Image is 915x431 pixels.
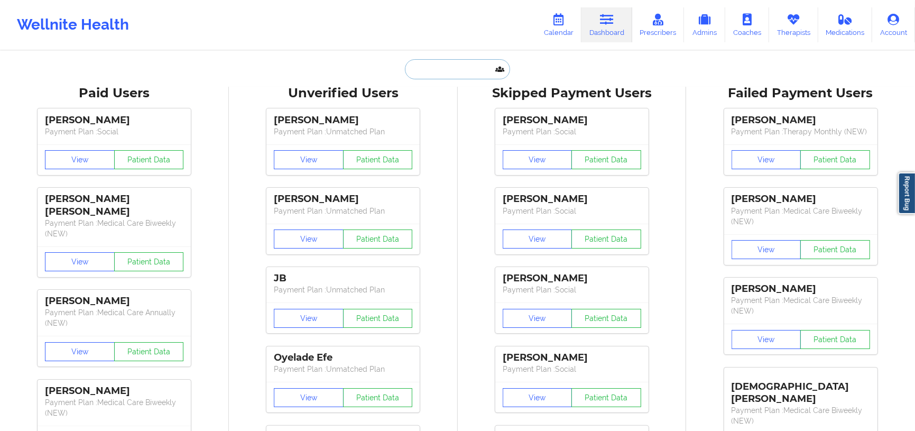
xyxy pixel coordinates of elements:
[45,397,183,418] p: Payment Plan : Medical Care Biweekly (NEW)
[274,272,412,285] div: JB
[571,388,641,407] button: Patient Data
[732,373,870,405] div: [DEMOGRAPHIC_DATA][PERSON_NAME]
[45,126,183,137] p: Payment Plan : Social
[818,7,873,42] a: Medications
[274,309,344,328] button: View
[503,206,641,216] p: Payment Plan : Social
[274,126,412,137] p: Payment Plan : Unmatched Plan
[571,309,641,328] button: Patient Data
[503,150,572,169] button: View
[732,295,870,316] p: Payment Plan : Medical Care Biweekly (NEW)
[503,309,572,328] button: View
[872,7,915,42] a: Account
[45,193,183,217] div: [PERSON_NAME] [PERSON_NAME]
[274,285,412,295] p: Payment Plan : Unmatched Plan
[503,272,641,285] div: [PERSON_NAME]
[503,285,641,295] p: Payment Plan : Social
[45,150,115,169] button: View
[45,218,183,239] p: Payment Plan : Medical Care Biweekly (NEW)
[694,85,908,102] div: Failed Payment Users
[465,85,679,102] div: Skipped Payment Users
[732,206,870,227] p: Payment Plan : Medical Care Biweekly (NEW)
[800,150,870,169] button: Patient Data
[732,193,870,205] div: [PERSON_NAME]
[732,240,801,259] button: View
[732,330,801,349] button: View
[503,193,641,205] div: [PERSON_NAME]
[800,330,870,349] button: Patient Data
[571,230,641,249] button: Patient Data
[274,364,412,374] p: Payment Plan : Unmatched Plan
[571,150,641,169] button: Patient Data
[503,364,641,374] p: Payment Plan : Social
[274,388,344,407] button: View
[536,7,581,42] a: Calendar
[45,114,183,126] div: [PERSON_NAME]
[274,114,412,126] div: [PERSON_NAME]
[732,150,801,169] button: View
[503,114,641,126] div: [PERSON_NAME]
[343,388,413,407] button: Patient Data
[274,352,412,364] div: Oyelade Efe
[45,342,115,361] button: View
[732,114,870,126] div: [PERSON_NAME]
[114,150,184,169] button: Patient Data
[898,172,915,214] a: Report Bug
[503,230,572,249] button: View
[800,240,870,259] button: Patient Data
[114,342,184,361] button: Patient Data
[581,7,632,42] a: Dashboard
[503,126,641,137] p: Payment Plan : Social
[684,7,725,42] a: Admins
[45,307,183,328] p: Payment Plan : Medical Care Annually (NEW)
[274,230,344,249] button: View
[732,126,870,137] p: Payment Plan : Therapy Monthly (NEW)
[725,7,769,42] a: Coaches
[343,230,413,249] button: Patient Data
[769,7,818,42] a: Therapists
[503,352,641,364] div: [PERSON_NAME]
[632,7,685,42] a: Prescribers
[274,206,412,216] p: Payment Plan : Unmatched Plan
[236,85,450,102] div: Unverified Users
[114,252,184,271] button: Patient Data
[343,309,413,328] button: Patient Data
[274,193,412,205] div: [PERSON_NAME]
[7,85,221,102] div: Paid Users
[343,150,413,169] button: Patient Data
[45,385,183,397] div: [PERSON_NAME]
[732,405,870,426] p: Payment Plan : Medical Care Biweekly (NEW)
[45,295,183,307] div: [PERSON_NAME]
[732,283,870,295] div: [PERSON_NAME]
[503,388,572,407] button: View
[274,150,344,169] button: View
[45,252,115,271] button: View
